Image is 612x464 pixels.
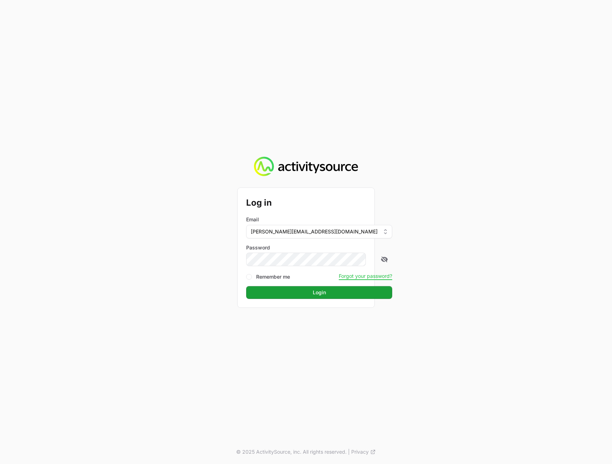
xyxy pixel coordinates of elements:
span: [PERSON_NAME][EMAIL_ADDRESS][DOMAIN_NAME] [251,228,378,235]
p: © 2025 ActivitySource, inc. All rights reserved. [236,448,347,455]
label: Remember me [256,273,290,280]
button: Forgot your password? [339,273,392,279]
h2: Log in [246,196,392,209]
span: | [348,448,350,455]
a: Privacy [351,448,376,455]
label: Password [246,244,392,251]
label: Email [246,216,259,223]
img: Activity Source [254,157,358,176]
span: Login [250,288,388,297]
button: [PERSON_NAME][EMAIL_ADDRESS][DOMAIN_NAME] [246,225,392,238]
button: Login [246,286,392,299]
